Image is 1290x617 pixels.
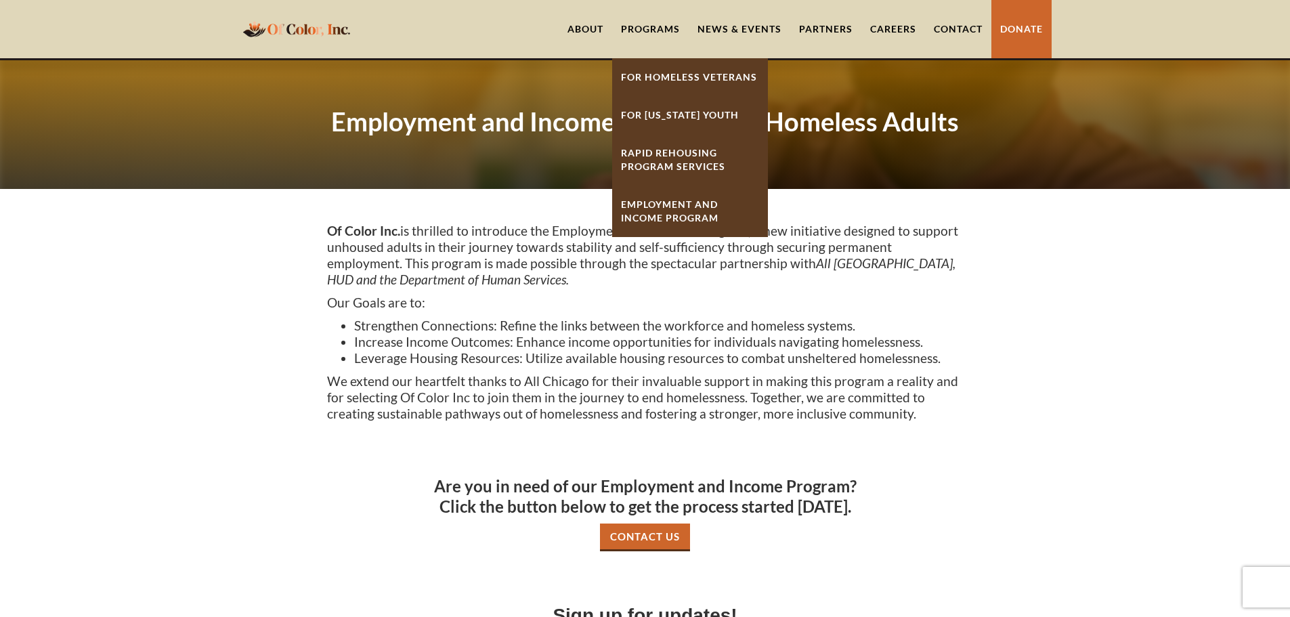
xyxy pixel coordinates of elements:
strong: Rapid ReHousing Program Services [621,147,725,172]
p: Our Goals are to: [327,295,964,311]
a: For [US_STATE] Youth [612,96,768,134]
a: For Homeless Veterans [612,58,768,96]
p: We extend our heartfelt thanks to All Chicago for their invaluable support in making this program... [327,373,964,422]
p: is thrilled to introduce the Employment and Income Program, a new initiative designed to support ... [327,223,964,288]
h3: ‍ [327,435,964,456]
li: Increase Income Outcomes: Enhance income opportunities for individuals navigating homelessness. [354,334,964,350]
nav: Programs [612,58,768,237]
strong: Are you in need of our Employment and Income Program? Click the button below to get the process s... [434,476,857,516]
li: Strengthen Connections: Refine the links between the workforce and homeless systems. [354,318,964,334]
a: Employment And Income Program [612,186,768,237]
em: All [GEOGRAPHIC_DATA], HUD and the Department of Human Services. [327,255,955,287]
a: Contact Us [600,524,690,551]
a: home [239,13,354,45]
li: Leverage Housing Resources: Utilize available housing resources to combat unsheltered homelessness. [354,350,964,366]
strong: Employment and Income Program for Homeless Adults [331,106,959,137]
a: Rapid ReHousing Program Services [612,134,768,186]
strong: Of Color Inc. [327,223,400,238]
div: Programs [621,22,680,36]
